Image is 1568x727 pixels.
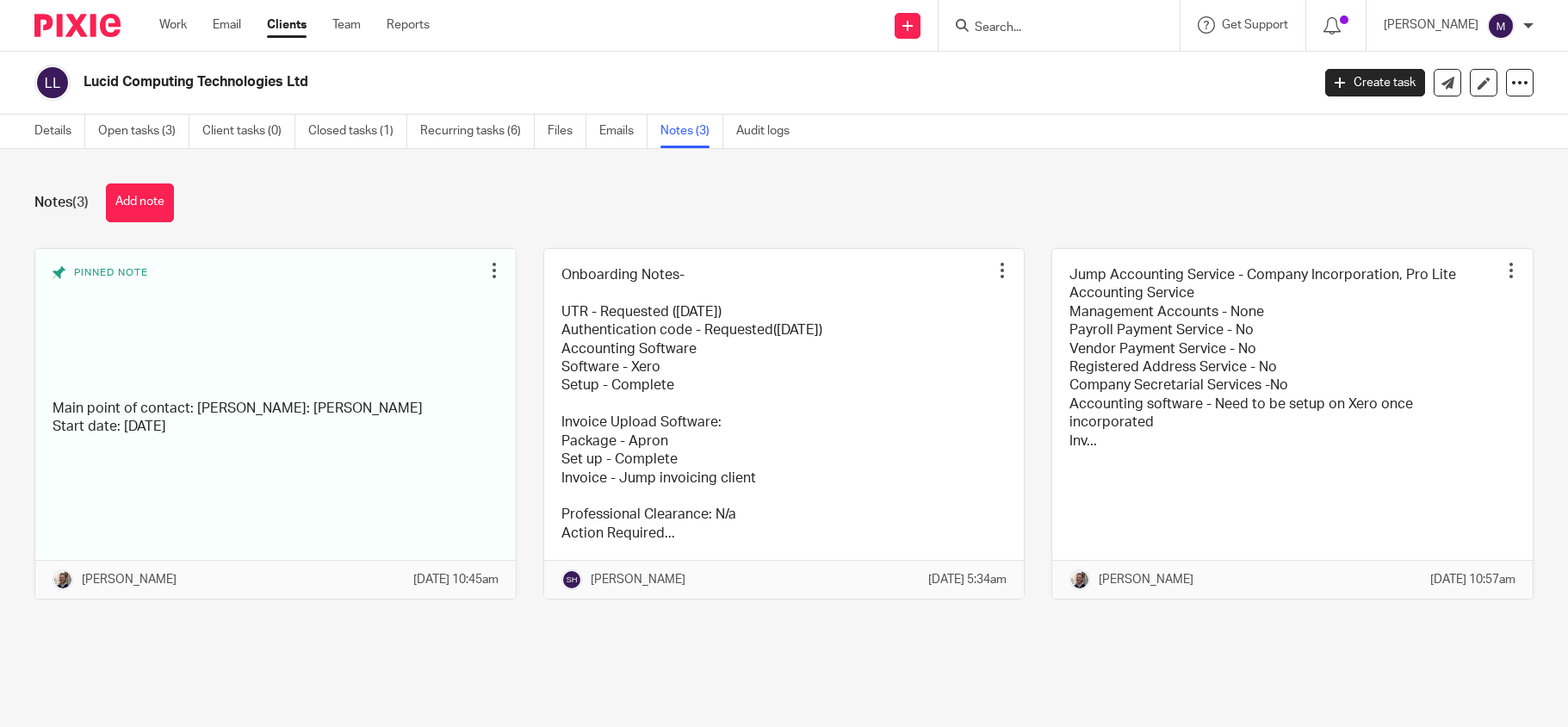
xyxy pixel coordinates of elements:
[84,73,1057,91] h2: Lucid Computing Technologies Ltd
[591,571,685,588] p: [PERSON_NAME]
[973,21,1128,36] input: Search
[34,194,89,212] h1: Notes
[202,115,295,148] a: Client tasks (0)
[1325,69,1425,96] a: Create task
[308,115,407,148] a: Closed tasks (1)
[72,196,89,209] span: (3)
[1487,12,1515,40] img: svg%3E
[561,569,582,590] img: svg%3E
[213,16,241,34] a: Email
[98,115,189,148] a: Open tasks (3)
[599,115,648,148] a: Emails
[548,115,586,148] a: Files
[34,65,71,101] img: svg%3E
[159,16,187,34] a: Work
[53,569,73,590] img: Matt%20Circle.png
[420,115,535,148] a: Recurring tasks (6)
[387,16,430,34] a: Reports
[736,115,803,148] a: Audit logs
[106,183,174,222] button: Add note
[53,266,481,387] div: Pinned note
[1430,571,1515,588] p: [DATE] 10:57am
[267,16,307,34] a: Clients
[660,115,723,148] a: Notes (3)
[413,571,499,588] p: [DATE] 10:45am
[332,16,361,34] a: Team
[1222,19,1288,31] span: Get Support
[34,14,121,37] img: Pixie
[928,571,1007,588] p: [DATE] 5:34am
[1384,16,1478,34] p: [PERSON_NAME]
[34,115,85,148] a: Details
[1099,571,1193,588] p: [PERSON_NAME]
[82,571,177,588] p: [PERSON_NAME]
[1069,569,1090,590] img: Matt%20Circle.png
